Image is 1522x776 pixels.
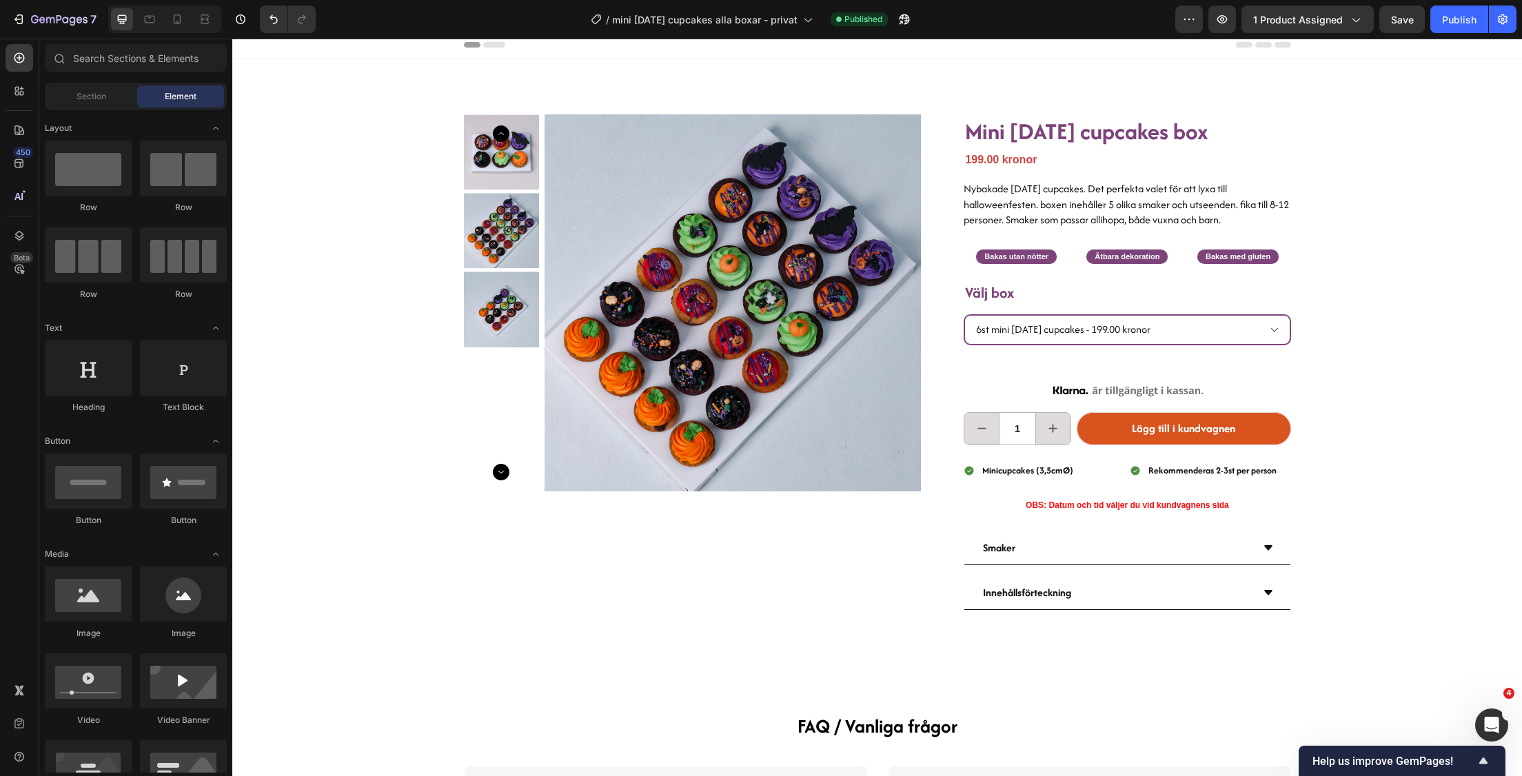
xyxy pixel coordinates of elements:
[815,337,974,365] img: gempages_530886339718022260-645c732c-0222-48b8-9ced-d0f578ee22a4.png
[140,288,227,300] div: Row
[45,44,227,72] input: Search Sections & Elements
[45,322,62,334] span: Text
[45,201,132,214] div: Row
[733,76,976,109] span: Mini [DATE] cupcakes box
[752,214,816,222] span: Bakas utan nötter
[45,514,132,527] div: Button
[862,214,927,222] span: Ätbara dekoration
[1442,12,1477,27] div: Publish
[731,143,1057,188] p: Nybakade [DATE] cupcakes. Det perfekta valet för att lyxa till halloweenfesten. boxen inehåller 5...
[844,374,1059,407] button: Lägg till i kundvagnen
[140,201,227,214] div: Row
[205,317,227,339] span: Toggle open
[1379,6,1425,33] button: Save
[165,90,196,103] span: Element
[45,401,132,413] div: Heading
[45,627,132,640] div: Image
[261,87,277,103] button: Carousel Back Arrow
[732,374,767,406] button: decrement
[260,6,316,33] div: Undo/Redo
[45,714,132,726] div: Video
[844,13,882,25] span: Published
[900,382,1003,398] div: Lägg till i kundvagnen
[565,674,725,701] strong: FAQ / Vanliga frågor
[140,627,227,640] div: Image
[6,6,103,33] button: 7
[90,11,97,28] p: 7
[205,117,227,139] span: Toggle open
[733,243,782,265] strong: Välj box
[1430,6,1488,33] button: Publish
[750,425,841,438] strong: Minicupcakes (3,5cmØ)
[751,547,839,561] strong: Innehållsförteckning
[793,462,997,471] strong: OBS: Datum och tid väljer du vid kundvagnens sida
[1475,708,1508,742] iframe: Intercom live chat
[45,122,72,134] span: Layout
[1391,14,1414,25] span: Save
[205,430,227,452] span: Toggle open
[140,514,227,527] div: Button
[731,110,1058,133] div: 199.00 kronor
[140,714,227,726] div: Video Banner
[1312,755,1475,768] span: Help us improve GemPages!
[10,252,33,263] div: Beta
[612,12,798,27] span: mini [DATE] cupcakes alla boxar - privat
[1253,12,1343,27] span: 1 product assigned
[1312,753,1492,769] button: Show survey - Help us improve GemPages!
[45,288,132,300] div: Row
[767,374,803,406] input: quantity
[973,214,1038,222] span: Bakas med gluten
[606,12,609,27] span: /
[140,401,227,413] div: Text Block
[205,543,227,565] span: Toggle open
[77,90,106,103] span: Section
[916,425,1044,438] strong: Rekommenderas 2-3st per person
[1241,6,1374,33] button: 1 product assigned
[804,374,838,406] button: increment
[751,502,783,516] strong: Smaker
[261,425,277,442] button: Carousel Next Arrow
[45,435,70,447] span: Button
[232,39,1522,776] iframe: Design area
[45,548,69,560] span: Media
[13,147,33,158] div: 450
[1503,688,1514,699] span: 4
